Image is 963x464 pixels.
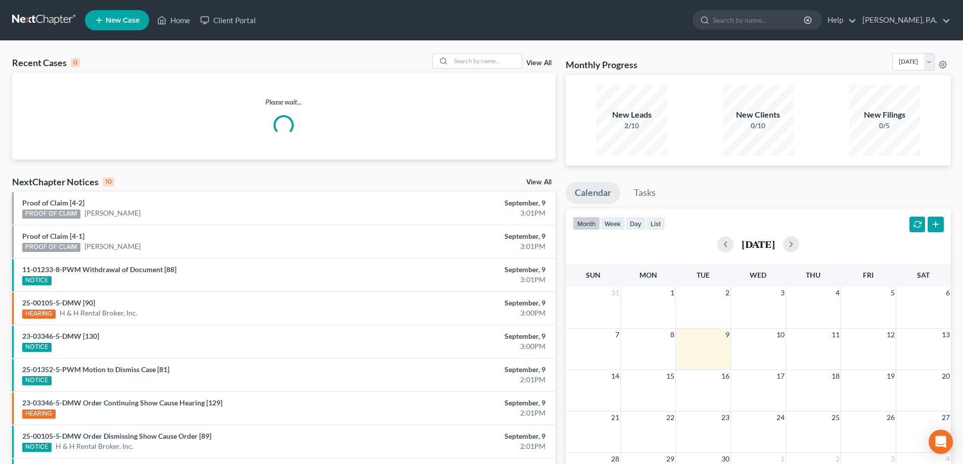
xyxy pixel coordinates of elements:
span: 10 [775,329,786,341]
span: 5 [890,287,896,299]
div: September, 9 [378,198,545,208]
div: HEARING [22,409,56,419]
a: Client Portal [195,11,261,29]
div: NOTICE [22,276,52,285]
span: 31 [610,287,620,299]
div: September, 9 [378,431,545,441]
span: Thu [806,271,820,279]
div: PROOF OF CLAIM [22,243,80,252]
div: 3:00PM [378,341,545,351]
div: NextChapter Notices [12,176,114,188]
h2: [DATE] [742,239,775,249]
a: View All [526,179,552,186]
h3: Monthly Progress [566,59,637,71]
a: [PERSON_NAME] [84,241,141,251]
div: Recent Cases [12,57,80,69]
div: September, 9 [378,265,545,275]
button: day [625,217,646,230]
div: 0 [71,58,80,67]
div: New Clients [723,109,794,121]
span: New Case [106,17,140,24]
a: Proof of Claim [4-2] [22,198,84,207]
div: September, 9 [378,231,545,241]
input: Search by name... [451,54,522,68]
div: New Filings [849,109,920,121]
a: 23-03346-5-DMW [130] [22,332,99,340]
span: Mon [639,271,657,279]
span: 23 [720,411,730,424]
span: 3 [779,287,786,299]
div: September, 9 [378,298,545,308]
span: 2 [724,287,730,299]
div: 3:01PM [378,241,545,251]
a: 25-00105-5-DMW [90] [22,298,95,307]
span: 9 [724,329,730,341]
span: 8 [669,329,675,341]
p: Please wait... [12,97,556,107]
div: September, 9 [378,398,545,408]
div: NOTICE [22,376,52,385]
span: Tue [697,271,710,279]
span: 1 [669,287,675,299]
span: 22 [665,411,675,424]
div: 2:01PM [378,408,545,418]
a: 25-01352-5-PWM Motion to Dismiss Case [81] [22,365,169,374]
span: 15 [665,370,675,382]
a: Tasks [625,182,665,204]
div: 2:01PM [378,375,545,385]
a: Calendar [566,182,620,204]
div: HEARING [22,310,56,319]
span: Wed [750,271,766,279]
div: 3:00PM [378,308,545,318]
span: 25 [831,411,841,424]
span: 17 [775,370,786,382]
span: 24 [775,411,786,424]
div: NOTICE [22,343,52,352]
span: 27 [941,411,951,424]
a: 11-01233-8-PWM Withdrawal of Document [88] [22,265,176,274]
div: 3:01PM [378,208,545,218]
span: 7 [614,329,620,341]
div: September, 9 [378,331,545,341]
span: 26 [886,411,896,424]
div: Open Intercom Messenger [929,430,953,454]
div: 2:01PM [378,441,545,451]
a: View All [526,60,552,67]
span: 12 [886,329,896,341]
a: Home [152,11,195,29]
span: Sat [917,271,930,279]
span: 11 [831,329,841,341]
div: PROOF OF CLAIM [22,210,80,219]
span: 6 [945,287,951,299]
div: New Leads [597,109,667,121]
span: 19 [886,370,896,382]
a: H & H Rental Broker, Inc. [60,308,137,318]
div: 0/5 [849,121,920,131]
span: 13 [941,329,951,341]
button: week [600,217,625,230]
span: 14 [610,370,620,382]
span: 16 [720,370,730,382]
div: 0/10 [723,121,794,131]
span: Fri [863,271,874,279]
a: 25-00105-5-DMW Order Dismissing Show Cause Order [89] [22,432,211,440]
div: NOTICE [22,443,52,452]
span: 18 [831,370,841,382]
a: [PERSON_NAME] [84,208,141,218]
input: Search by name... [713,11,805,29]
a: Proof of Claim [4-1] [22,232,84,240]
span: 21 [610,411,620,424]
button: list [646,217,665,230]
div: September, 9 [378,365,545,375]
span: Sun [586,271,601,279]
button: month [573,217,600,230]
div: 10 [103,177,114,186]
a: 23-03346-5-DMW Order Continuing Show Cause Hearing [129] [22,398,222,407]
a: Help [822,11,856,29]
span: 4 [835,287,841,299]
div: 3:01PM [378,275,545,285]
span: 20 [941,370,951,382]
a: [PERSON_NAME], P.A. [857,11,950,29]
a: H & H Rental Broker, Inc. [56,441,133,451]
div: 2/10 [597,121,667,131]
